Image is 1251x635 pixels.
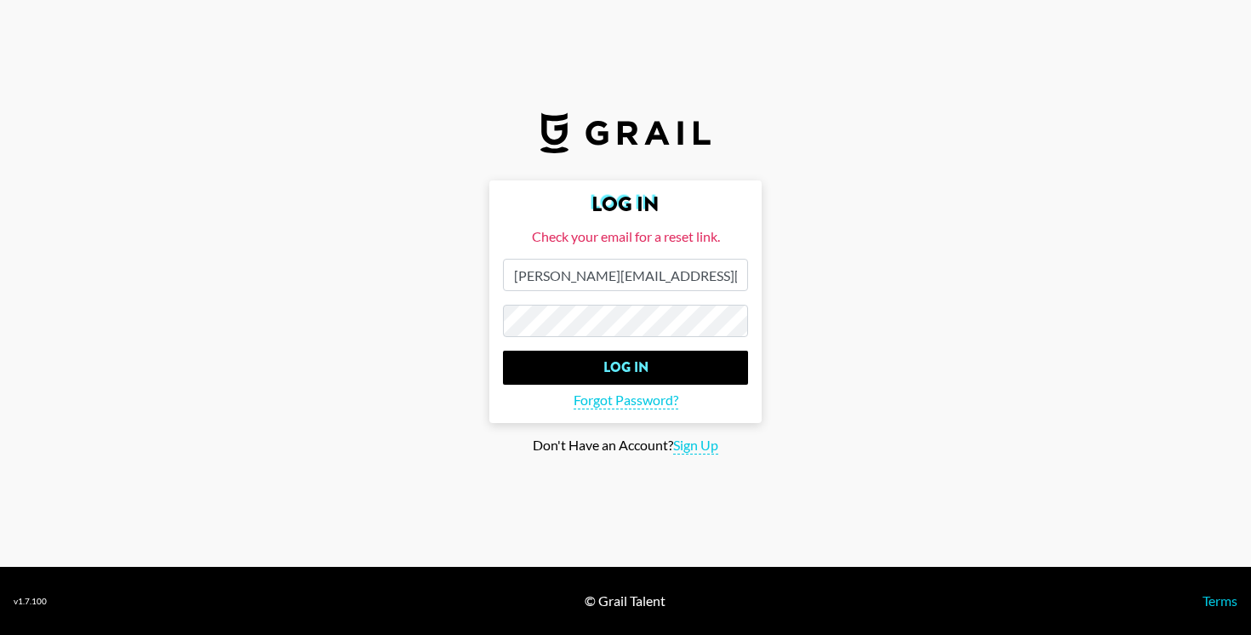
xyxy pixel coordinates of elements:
[503,194,748,215] h2: Log In
[1202,592,1237,609] a: Terms
[503,259,748,291] input: Email
[585,592,665,609] div: © Grail Talent
[14,437,1237,455] div: Don't Have an Account?
[503,351,748,385] input: Log In
[574,392,678,409] span: Forgot Password?
[540,112,711,153] img: Grail Talent Logo
[673,437,718,455] span: Sign Up
[14,596,47,607] div: v 1.7.100
[503,228,748,245] div: Check your email for a reset link.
